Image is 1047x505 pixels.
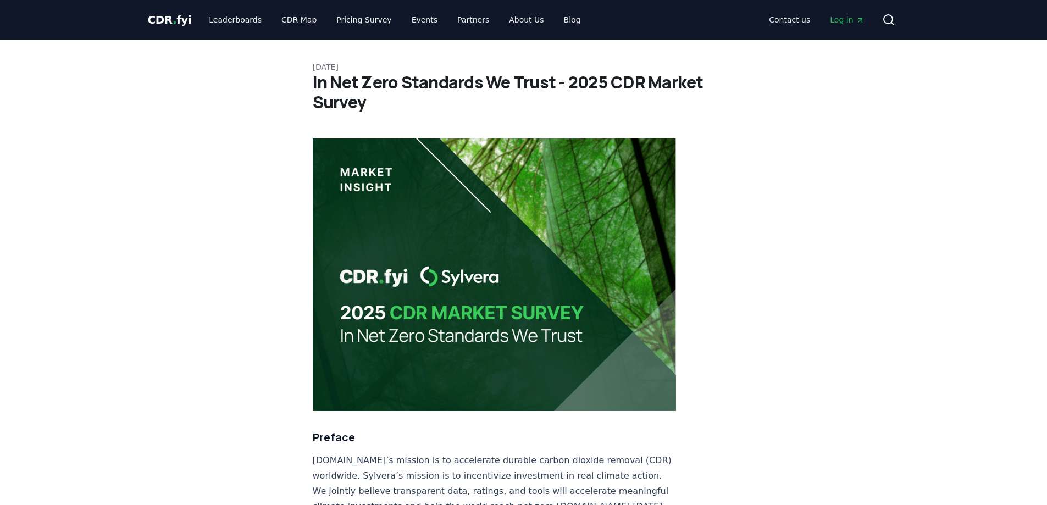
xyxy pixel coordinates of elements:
[273,10,325,30] a: CDR Map
[173,13,176,26] span: .
[403,10,446,30] a: Events
[313,62,735,73] p: [DATE]
[448,10,498,30] a: Partners
[500,10,552,30] a: About Us
[148,13,192,26] span: CDR fyi
[830,14,864,25] span: Log in
[821,10,873,30] a: Log in
[555,10,590,30] a: Blog
[313,73,735,112] h1: In Net Zero Standards We Trust - 2025 CDR Market Survey
[760,10,873,30] nav: Main
[200,10,589,30] nav: Main
[313,429,677,446] h3: Preface
[760,10,819,30] a: Contact us
[148,12,192,27] a: CDR.fyi
[313,138,677,411] img: blog post image
[200,10,270,30] a: Leaderboards
[328,10,400,30] a: Pricing Survey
